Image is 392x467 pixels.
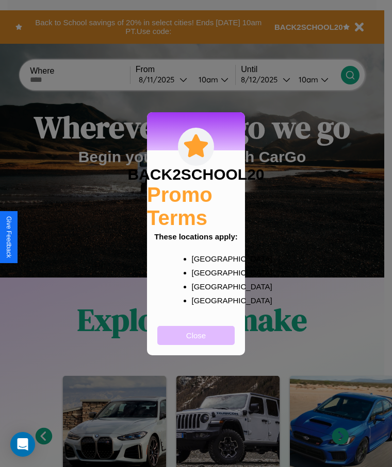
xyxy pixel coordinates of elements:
button: Close [157,326,235,345]
h2: Promo Terms [147,183,245,230]
div: Open Intercom Messenger [10,432,35,457]
p: [GEOGRAPHIC_DATA] [192,293,221,307]
b: These locations apply: [154,232,238,241]
p: [GEOGRAPHIC_DATA] [192,266,221,280]
p: [GEOGRAPHIC_DATA] [192,280,221,293]
div: Give Feedback [5,216,12,258]
h3: BACK2SCHOOL20 [127,166,264,183]
p: [GEOGRAPHIC_DATA] [192,252,221,266]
